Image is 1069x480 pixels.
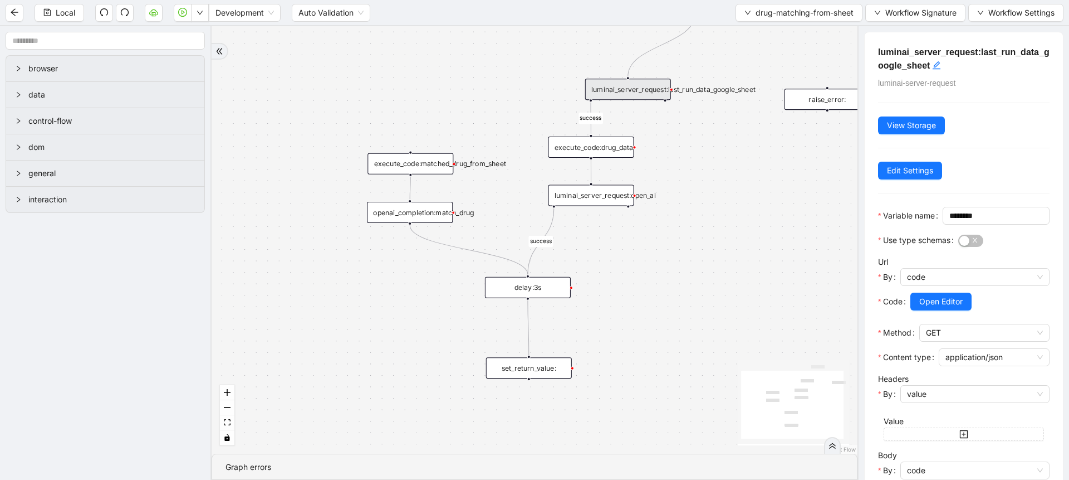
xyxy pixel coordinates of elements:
[932,59,941,72] div: click to edit id
[585,79,671,100] div: luminai_server_request:last_run_data_google_sheetplus-circle
[367,153,453,174] div: execute_code:matched_drug_from_sheet
[15,91,22,98] span: right
[220,430,234,445] button: toggle interactivity
[15,118,22,124] span: right
[878,450,897,460] label: Body
[865,4,965,22] button: downWorkflow Signature
[548,137,634,158] div: execute_code:drug_data
[120,8,129,17] span: redo
[883,351,931,363] span: Content type
[215,4,274,21] span: Development
[215,47,223,55] span: double-right
[15,144,22,151] span: right
[6,4,23,22] button: arrow-left
[10,8,19,17] span: arrow-left
[883,234,950,246] span: Use type schemas
[883,327,911,339] span: Method
[28,167,195,180] span: general
[658,109,673,123] span: plus-circle
[28,193,195,206] span: interaction
[988,7,1055,19] span: Workflow Settings
[367,202,453,223] div: openai_completion:match_drug
[959,430,968,439] span: plus-square
[887,164,933,177] span: Edit Settings
[28,115,195,127] span: control-flow
[116,4,134,22] button: redo
[784,89,870,110] div: raise_error:plus-circle
[744,9,751,16] span: down
[883,271,893,283] span: By
[6,56,204,81] div: browser
[28,141,195,153] span: dom
[197,9,203,16] span: down
[410,225,528,275] g: Edge from openai_completion:match_drug to delay:3s
[878,79,955,88] span: luminai-server-request
[878,257,888,266] label: Url
[884,415,1044,428] div: Value
[932,61,941,70] span: edit
[15,170,22,177] span: right
[735,4,862,22] button: downdrug-matching-from-sheet
[145,4,163,22] button: cloud-server
[486,357,572,379] div: set_return_value:plus-circle
[828,442,836,450] span: double-right
[298,4,364,21] span: Auto Validation
[926,324,1043,341] span: GET
[887,119,936,132] span: View Storage
[6,108,204,134] div: control-flow
[885,7,957,19] span: Workflow Signature
[907,386,1043,403] span: value
[910,293,972,311] button: Open Editor
[878,374,909,384] label: Headers
[884,428,1044,441] button: plus-square
[628,13,695,76] g: Edge from trigger to luminai_server_request:last_run_data_google_sheet
[178,8,187,17] span: play-circle
[28,89,195,101] span: data
[919,295,963,308] span: Open Editor
[756,7,854,19] span: drug-matching-from-sheet
[220,415,234,430] button: fit view
[878,162,942,180] button: Edit Settings
[15,65,22,72] span: right
[6,161,204,186] div: general
[820,119,835,133] span: plus-circle
[35,4,84,22] button: saveLocal
[28,62,195,75] span: browser
[43,8,51,16] span: save
[883,210,935,222] span: Variable name
[977,9,984,16] span: down
[578,102,603,134] g: Edge from luminai_server_request:last_run_data_google_sheet to execute_code:drug_data
[100,8,109,17] span: undo
[15,196,22,203] span: right
[907,269,1043,285] span: code
[878,46,1050,72] h5: luminai_server_request:last_run_data_google_sheet
[874,9,881,16] span: down
[827,446,856,453] a: React Flow attribution
[883,464,893,477] span: By
[485,277,571,298] div: delay:3s
[945,349,1043,366] span: application/json
[174,4,192,22] button: play-circle
[6,82,204,108] div: data
[191,4,209,22] button: down
[522,387,536,402] span: plus-circle
[883,388,893,400] span: By
[907,462,1043,479] span: code
[548,185,634,206] div: luminai_server_request:open_ai
[149,8,158,17] span: cloud-server
[528,209,554,275] g: Edge from luminai_server_request:open_ai to delay:3s
[225,461,844,473] div: Graph errors
[585,79,671,100] div: luminai_server_request:last_run_data_google_sheet
[486,357,572,379] div: set_return_value:
[528,300,529,355] g: Edge from delay:3s to set_return_value:
[548,185,634,206] div: luminai_server_request:open_aiplus-circle
[56,7,75,19] span: Local
[621,215,636,229] span: plus-circle
[6,187,204,212] div: interaction
[220,385,234,400] button: zoom in
[878,117,945,134] button: View Storage
[968,4,1063,22] button: downWorkflow Settings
